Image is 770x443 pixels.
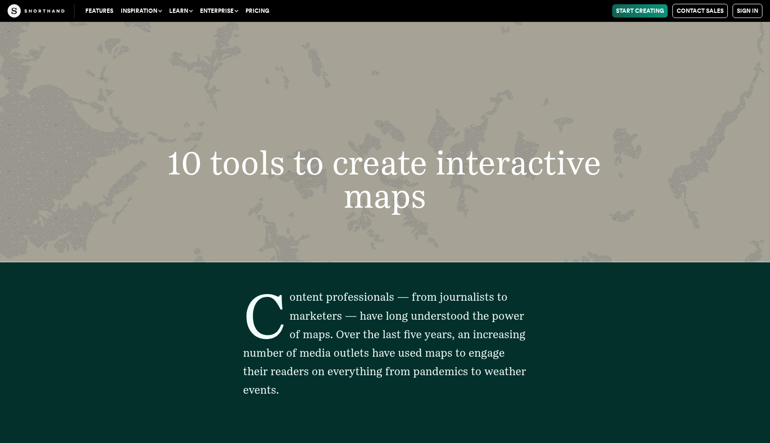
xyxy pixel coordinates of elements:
a: Start Creating [612,4,668,18]
h1: 10 tools to create interactive maps [117,147,653,212]
a: Sign in [733,4,762,18]
a: Pricing [242,4,273,18]
button: Inspiration [117,4,165,18]
a: Contact Sales [672,4,728,18]
span: Content professionals — from journalists to marketers — have long understood the power of maps. O... [243,290,526,396]
button: Learn [165,4,196,18]
button: Enterprise [196,4,242,18]
a: Features [82,4,117,18]
img: The Craft [8,4,64,18]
